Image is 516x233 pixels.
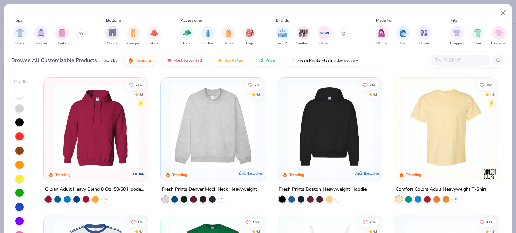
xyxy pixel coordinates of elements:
[359,217,379,227] button: Like
[55,26,69,46] button: filter button
[15,41,25,46] span: Shirts
[243,26,257,46] button: filter button
[13,26,27,46] div: filter for Shirts
[376,17,393,23] div: Made For
[337,197,340,201] span: + 9
[222,26,235,46] div: filter for Totes
[296,26,311,46] div: filter for Comfort Colors
[128,58,133,63] img: trending.gif
[126,80,145,90] button: Like
[102,197,107,201] span: + 37
[167,58,172,63] img: most_fav.gif
[359,80,379,90] button: Like
[474,41,481,46] span: Slim
[183,29,191,37] img: Hats Image
[497,7,510,19] button: Close
[255,83,259,86] span: 78
[491,41,506,46] span: Oversized
[418,26,431,46] div: filter for Unisex
[150,29,158,37] img: Skirts Image
[246,29,253,37] img: Bags Image
[45,185,146,194] div: Gildan Adult Heavy Blend 8 Oz. 50/50 Hooded Sweatshirt
[275,26,290,46] div: filter for Fresh Prints
[135,58,151,63] span: Trending
[136,83,142,86] span: 216
[419,41,429,46] span: Unisex
[126,26,141,46] div: filter for Sweatpants
[123,55,156,66] button: Trending
[34,26,48,46] button: filter button
[486,83,492,86] span: 298
[37,29,45,37] img: Hoodies Image
[483,167,496,181] img: Comfort Colors logo
[34,26,48,46] div: filter for Hoodies
[212,55,248,66] button: Top Rated
[14,17,23,23] div: Tops
[318,26,331,46] div: filter for Gildan
[147,26,161,46] button: filter button
[376,26,389,46] button: filter button
[471,26,484,46] button: filter button
[14,79,27,84] div: Filter By
[243,26,257,46] div: filter for Bags
[370,83,376,86] span: 241
[253,220,259,224] span: 108
[474,29,481,37] img: Slim Image
[11,56,97,64] div: Browse All Customizable Products
[201,26,215,46] button: filter button
[378,29,386,37] img: Women Image
[420,29,428,37] img: Unisex Image
[107,41,118,46] span: Shorts
[275,41,290,46] span: Fresh Prints
[298,28,308,38] img: Comfort Colors Image
[486,220,492,224] span: 127
[35,41,47,46] span: Hoodies
[450,17,457,23] div: Fits
[370,220,376,224] span: 234
[130,29,137,37] img: Sweatpants Image
[105,26,119,46] div: filter for Shorts
[128,217,145,227] button: Like
[376,41,388,46] span: Women
[138,220,142,224] span: 16
[286,55,363,66] button: Fresh Prints Flash5 day delivery
[491,26,506,46] div: filter for Oversized
[476,80,496,90] button: Like
[13,26,27,46] button: filter button
[224,58,243,63] span: Top Rated
[296,26,311,46] button: filter button
[291,58,296,63] img: flash.gif
[183,41,190,46] span: Hats
[275,26,290,46] button: filter button
[225,41,233,46] span: Totes
[55,26,69,46] div: filter for Tanks
[201,26,215,46] div: filter for Bottles
[319,28,330,38] img: Gildan Image
[139,92,144,97] div: 4.8
[284,84,375,168] img: 91acfc32-fd48-4d6b-bdad-a4c1a30ac3fc
[364,171,379,176] span: Exclusive
[181,17,203,23] div: Accessories
[105,26,119,46] button: filter button
[126,41,141,46] span: Sweatpants
[180,26,193,46] button: filter button
[376,26,389,46] div: filter for Women
[296,41,311,46] span: Comfort Colors
[150,41,159,46] span: Skirts
[202,41,214,46] span: Bottles
[375,84,466,168] img: d4a37e75-5f2b-4aef-9a6e-23330c63bbc0
[453,197,458,201] span: + 60
[58,41,67,46] span: Tanks
[126,26,141,46] button: filter button
[490,92,494,97] div: 4.9
[318,26,331,46] button: filter button
[162,185,263,194] div: Fresh Prints Denver Mock Neck Heavyweight Sweatshirt
[222,26,235,46] button: filter button
[50,84,141,168] img: 01756b78-01f6-4cc6-8d8a-3c30c1a0c8ac
[132,167,146,181] img: Gildan logo
[162,55,207,66] button: Most Favorited
[396,185,486,194] div: Comfort Colors Adult Heavyweight T-Shirt
[225,29,232,37] img: Totes Image
[453,29,461,37] img: Cropped Image
[450,26,464,46] div: filter for Cropped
